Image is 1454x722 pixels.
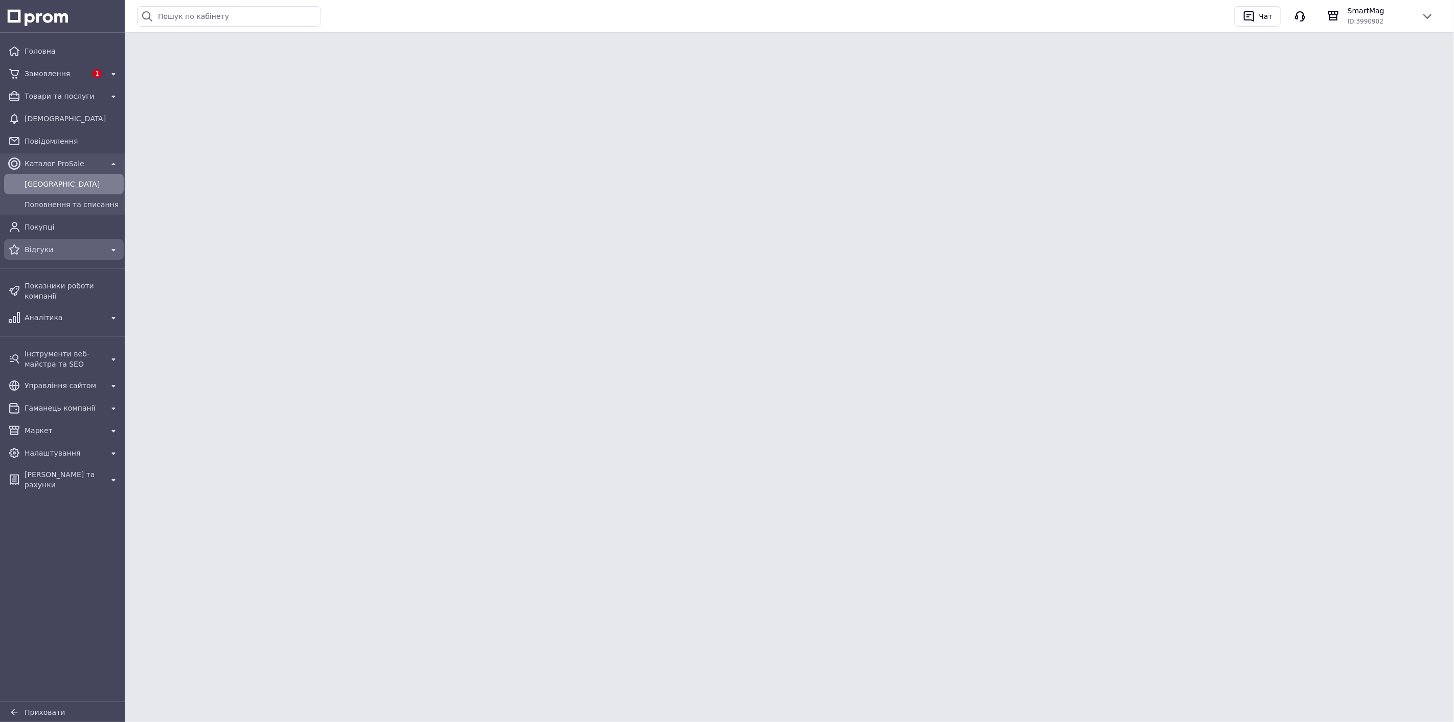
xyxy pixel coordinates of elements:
span: ID: 3990902 [1348,18,1383,25]
span: Товари та послуги [25,91,103,101]
span: Каталог ProSale [25,159,103,169]
span: Замовлення [25,69,87,79]
div: Чат [1257,9,1275,24]
span: Управління сайтом [25,380,103,391]
span: Показники роботи компанії [25,281,120,301]
span: Приховати [25,708,65,716]
span: Повідомлення [25,136,120,146]
span: Покупці [25,222,120,232]
span: Налаштування [25,448,103,458]
button: Чат [1234,6,1281,27]
span: 1 [93,69,102,78]
span: [DEMOGRAPHIC_DATA] [25,114,120,124]
span: SmartMag [1348,6,1413,16]
span: Відгуки [25,244,103,255]
span: Поповнення та списання [25,199,120,210]
span: Головна [25,46,120,56]
input: Пошук по кабінету [137,6,321,27]
span: [PERSON_NAME] та рахунки [25,469,103,490]
span: Маркет [25,425,103,436]
span: [GEOGRAPHIC_DATA] [25,179,120,189]
span: Аналітика [25,312,103,323]
span: Інструменти веб-майстра та SEO [25,349,103,369]
span: Гаманець компанії [25,403,103,413]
